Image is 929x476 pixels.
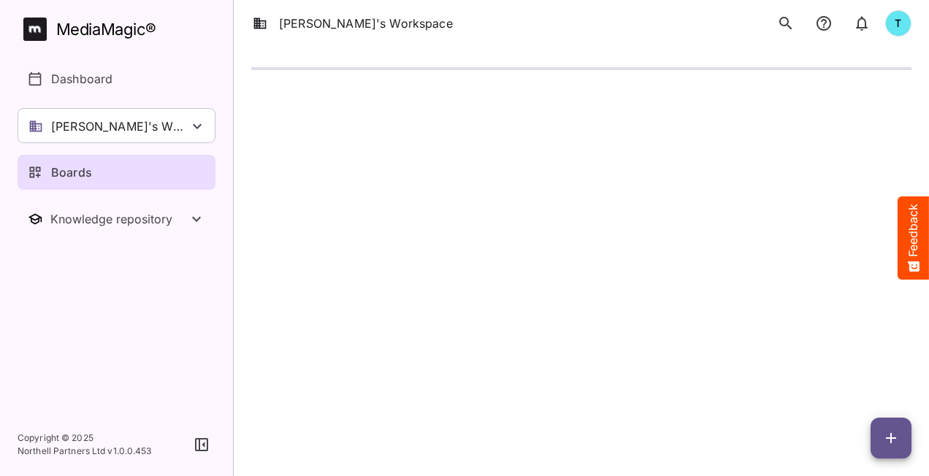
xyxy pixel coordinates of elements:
a: MediaMagic® [23,18,215,41]
div: T [885,10,911,37]
p: Northell Partners Ltd v 1.0.0.453 [18,445,152,458]
a: Dashboard [18,61,215,96]
div: Knowledge repository [50,212,188,226]
div: MediaMagic ® [56,18,156,42]
nav: Knowledge repository [18,201,215,237]
button: notifications [847,9,876,38]
button: Feedback [898,196,929,280]
p: Dashboard [51,70,112,88]
button: Toggle Knowledge repository [18,201,215,237]
p: Copyright © 2025 [18,431,152,445]
a: Boards [18,155,215,190]
p: [PERSON_NAME]'s Workspace [51,118,188,135]
p: Boards [51,164,92,181]
button: notifications [809,9,838,38]
button: search [771,9,800,38]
